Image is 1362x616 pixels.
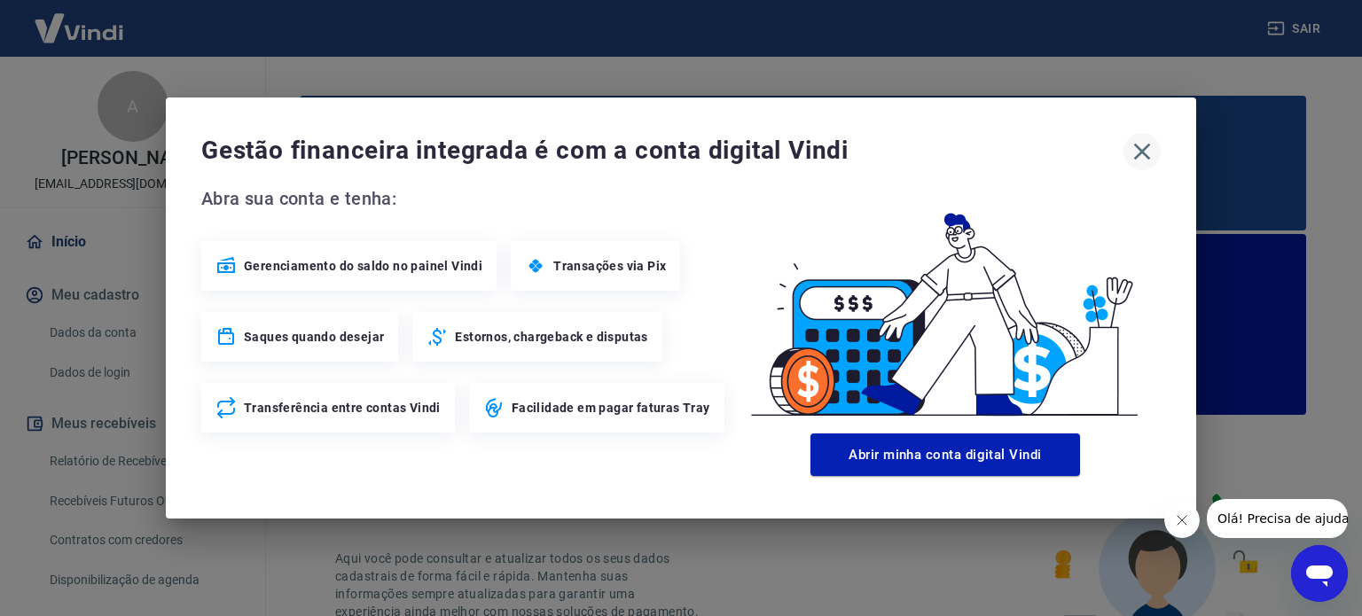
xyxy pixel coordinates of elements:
span: Gestão financeira integrada é com a conta digital Vindi [201,133,1123,168]
span: Estornos, chargeback e disputas [455,328,647,346]
iframe: Fechar mensagem [1164,503,1200,538]
button: Abrir minha conta digital Vindi [810,433,1080,476]
span: Gerenciamento do saldo no painel Vindi [244,257,482,275]
span: Abra sua conta e tenha: [201,184,730,213]
span: Olá! Precisa de ajuda? [11,12,149,27]
span: Facilidade em pagar faturas Tray [512,399,710,417]
img: Good Billing [730,184,1161,426]
span: Transferência entre contas Vindi [244,399,441,417]
span: Transações via Pix [553,257,666,275]
iframe: Botão para abrir a janela de mensagens [1291,545,1348,602]
span: Saques quando desejar [244,328,384,346]
iframe: Mensagem da empresa [1207,499,1348,538]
